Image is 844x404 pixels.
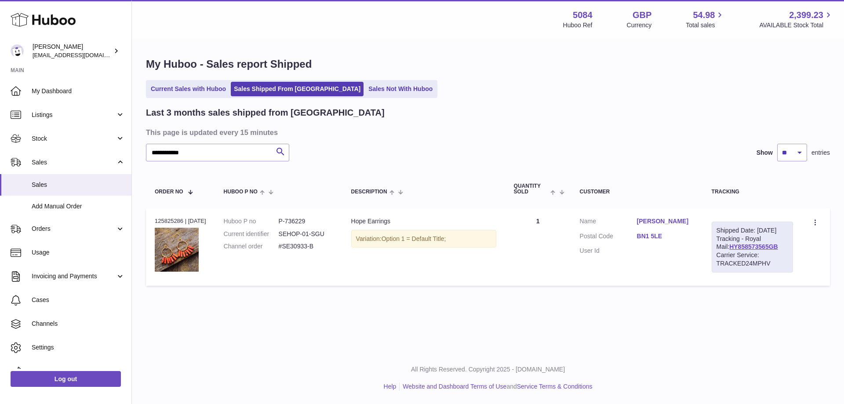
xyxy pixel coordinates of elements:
a: BN1 5LE [637,232,694,240]
span: Invoicing and Payments [32,272,116,280]
a: Sales Not With Huboo [365,82,436,96]
div: Hope Earrings [351,217,496,226]
dt: Current identifier [224,230,279,238]
strong: 5084 [573,9,593,21]
dt: Name [580,217,637,228]
h3: This page is updated every 15 minutes [146,127,828,137]
dd: P-736229 [279,217,334,226]
h2: Last 3 months sales shipped from [GEOGRAPHIC_DATA] [146,107,385,119]
span: Order No [155,189,183,195]
span: Sales [32,181,125,189]
span: My Dashboard [32,87,125,95]
span: Cases [32,296,125,304]
a: Service Terms & Conditions [517,383,593,390]
label: Show [757,149,773,157]
span: [EMAIL_ADDRESS][DOMAIN_NAME] [33,51,129,58]
span: Total sales [686,21,725,29]
p: All Rights Reserved. Copyright 2025 - [DOMAIN_NAME] [139,365,837,374]
td: 1 [505,208,571,286]
div: Currency [627,21,652,29]
dt: User Id [580,247,637,255]
dt: Postal Code [580,232,637,243]
a: Current Sales with Huboo [148,82,229,96]
img: SehayaHopeEarrings01.jpg [155,228,199,272]
span: Listings [32,111,116,119]
span: 2,399.23 [789,9,823,21]
div: [PERSON_NAME] [33,43,112,59]
strong: GBP [633,9,651,21]
div: Carrier Service: TRACKED24MPHV [717,251,788,268]
a: Log out [11,371,121,387]
a: 54.98 Total sales [686,9,725,29]
dt: Huboo P no [224,217,279,226]
h1: My Huboo - Sales report Shipped [146,57,830,71]
div: 125825286 | [DATE] [155,217,206,225]
a: [PERSON_NAME] [637,217,694,226]
span: Sales [32,158,116,167]
dd: SEHOP-01-SGU [279,230,334,238]
li: and [400,382,592,391]
span: Usage [32,248,125,257]
span: AVAILABLE Stock Total [759,21,833,29]
span: Returns [32,367,125,375]
a: Website and Dashboard Terms of Use [403,383,506,390]
span: Channels [32,320,125,328]
span: Settings [32,343,125,352]
div: Variation: [351,230,496,248]
div: Customer [580,189,694,195]
div: Shipped Date: [DATE] [717,226,788,235]
img: konstantinosmouratidis@hotmail.com [11,44,24,58]
a: Help [384,383,397,390]
dt: Channel order [224,242,279,251]
span: Huboo P no [224,189,258,195]
span: Orders [32,225,116,233]
span: Option 1 = Default Title; [382,235,446,242]
div: Tracking - Royal Mail: [712,222,793,273]
span: entries [811,149,830,157]
span: Description [351,189,387,195]
span: 54.98 [693,9,715,21]
div: Tracking [712,189,793,195]
span: Quantity Sold [514,183,549,195]
a: 2,399.23 AVAILABLE Stock Total [759,9,833,29]
span: Stock [32,135,116,143]
span: Add Manual Order [32,202,125,211]
div: Huboo Ref [563,21,593,29]
a: HY858573565GB [729,243,778,250]
a: Sales Shipped From [GEOGRAPHIC_DATA] [231,82,364,96]
dd: #SE30933-B [279,242,334,251]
